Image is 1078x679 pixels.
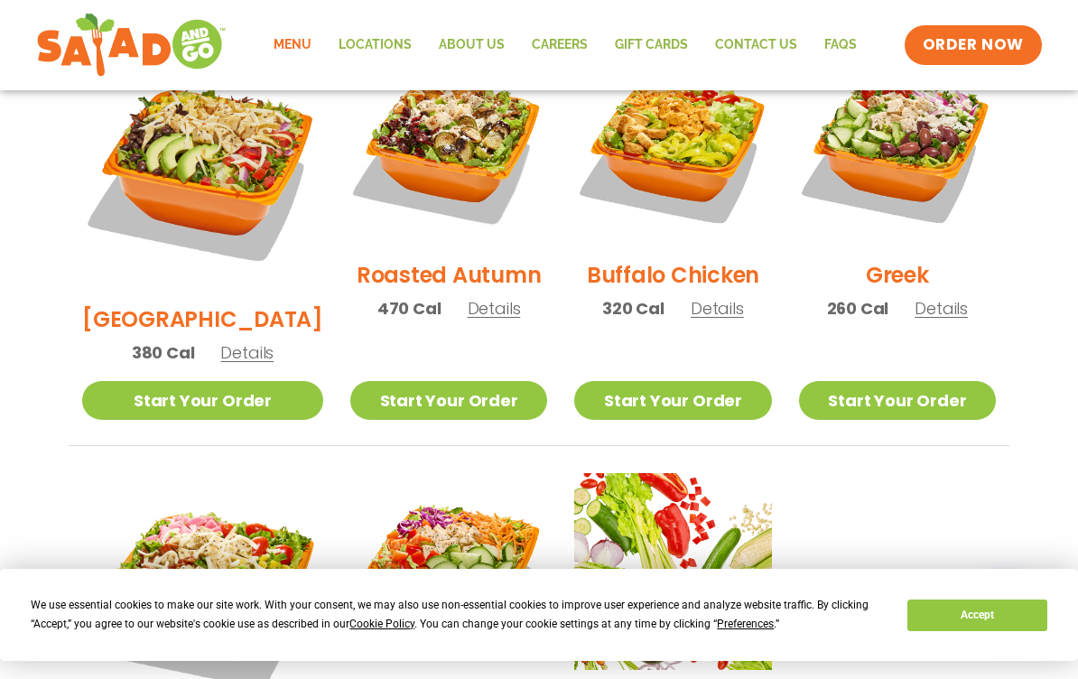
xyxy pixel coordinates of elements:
span: 380 Cal [132,340,195,365]
span: Details [691,297,744,320]
a: Careers [518,24,601,66]
span: ORDER NOW [923,34,1024,56]
span: 320 Cal [602,296,664,321]
h2: Greek [866,259,929,291]
img: new-SAG-logo-768×292 [36,9,227,81]
nav: Menu [260,24,870,66]
a: Contact Us [702,24,811,66]
a: Start Your Order [350,381,547,420]
span: 470 Cal [377,296,441,321]
img: Product photo for Greek Salad [799,49,996,246]
span: Details [220,341,274,364]
a: Start Your Order [799,381,996,420]
img: Product photo for Thai Salad [350,473,547,670]
span: Cookie Policy [349,618,414,630]
a: ORDER NOW [905,25,1042,65]
span: 260 Cal [827,296,889,321]
a: Locations [325,24,425,66]
span: Details [915,297,968,320]
h2: Roasted Autumn [357,259,542,291]
a: Start Your Order [574,381,771,420]
img: Product photo for Roasted Autumn Salad [350,49,547,246]
h2: [GEOGRAPHIC_DATA] [82,303,323,335]
a: About Us [425,24,518,66]
a: Menu [260,24,325,66]
a: FAQs [811,24,870,66]
a: Start Your Order [82,381,323,420]
img: Product photo for BBQ Ranch Salad [82,49,323,290]
img: Product photo for Buffalo Chicken Salad [574,49,771,246]
img: Product photo for Build Your Own [574,473,771,670]
a: GIFT CARDS [601,24,702,66]
span: Details [468,297,521,320]
button: Accept [907,600,1046,631]
h2: Buffalo Chicken [587,259,759,291]
div: We use essential cookies to make our site work. With your consent, we may also use non-essential ... [31,596,886,634]
span: Preferences [717,618,774,630]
